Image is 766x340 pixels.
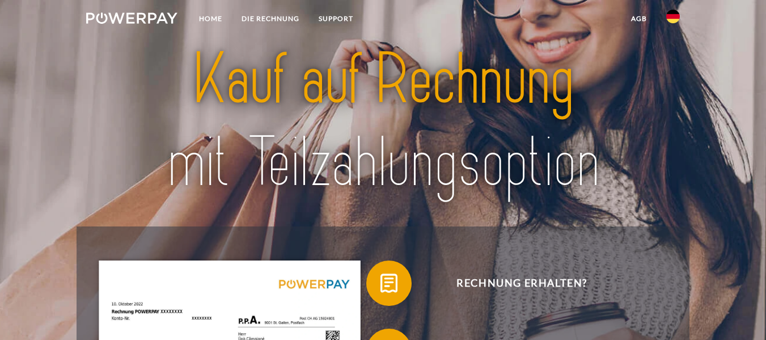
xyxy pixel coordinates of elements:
[375,269,403,297] img: qb_bill.svg
[666,10,680,23] img: de
[86,12,177,24] img: logo-powerpay-white.svg
[309,9,363,29] a: SUPPORT
[383,261,661,306] span: Rechnung erhalten?
[116,34,651,209] img: title-powerpay_de.svg
[189,9,232,29] a: Home
[366,261,661,306] button: Rechnung erhalten?
[621,9,657,29] a: agb
[232,9,309,29] a: DIE RECHNUNG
